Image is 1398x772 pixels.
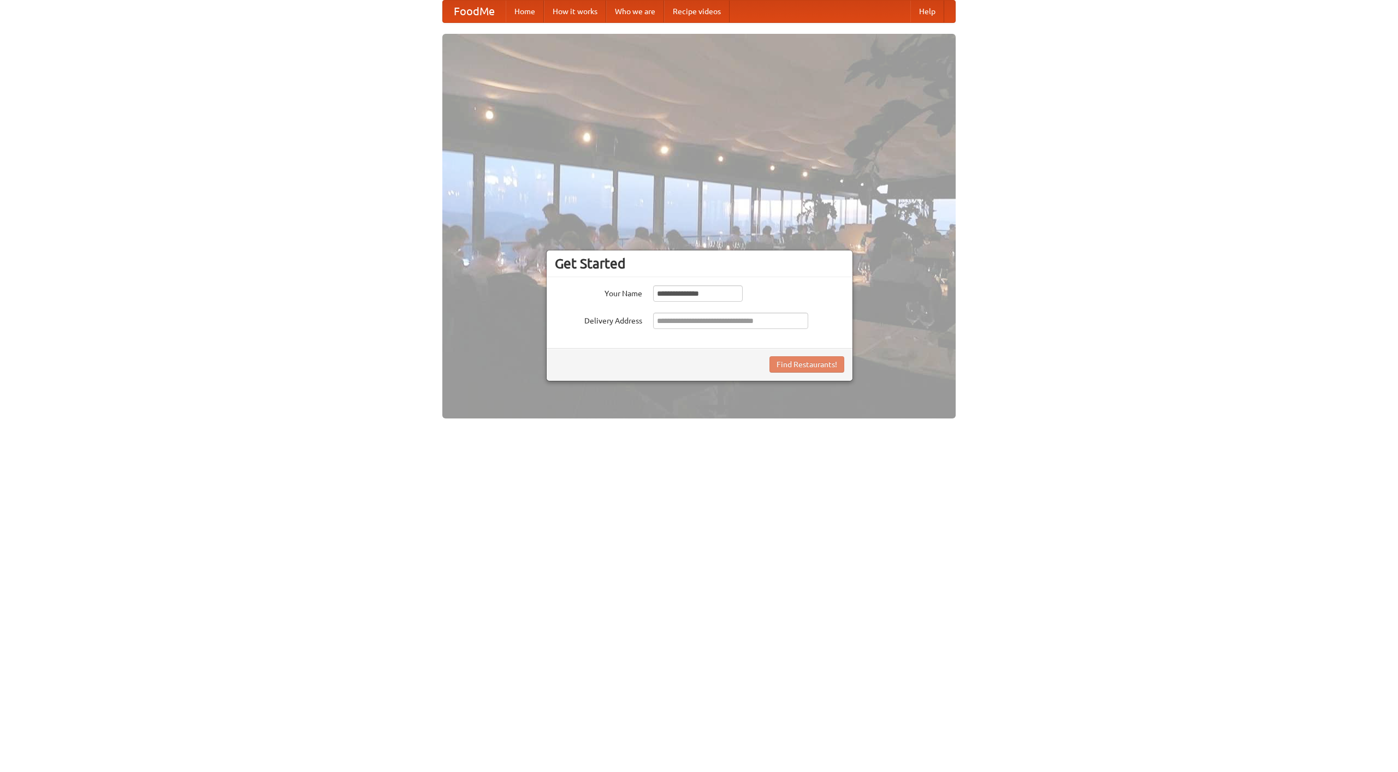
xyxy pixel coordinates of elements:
label: Your Name [555,285,642,299]
label: Delivery Address [555,313,642,326]
h3: Get Started [555,255,844,272]
button: Find Restaurants! [769,356,844,373]
a: Home [506,1,544,22]
a: How it works [544,1,606,22]
a: FoodMe [443,1,506,22]
a: Recipe videos [664,1,730,22]
a: Help [910,1,944,22]
a: Who we are [606,1,664,22]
